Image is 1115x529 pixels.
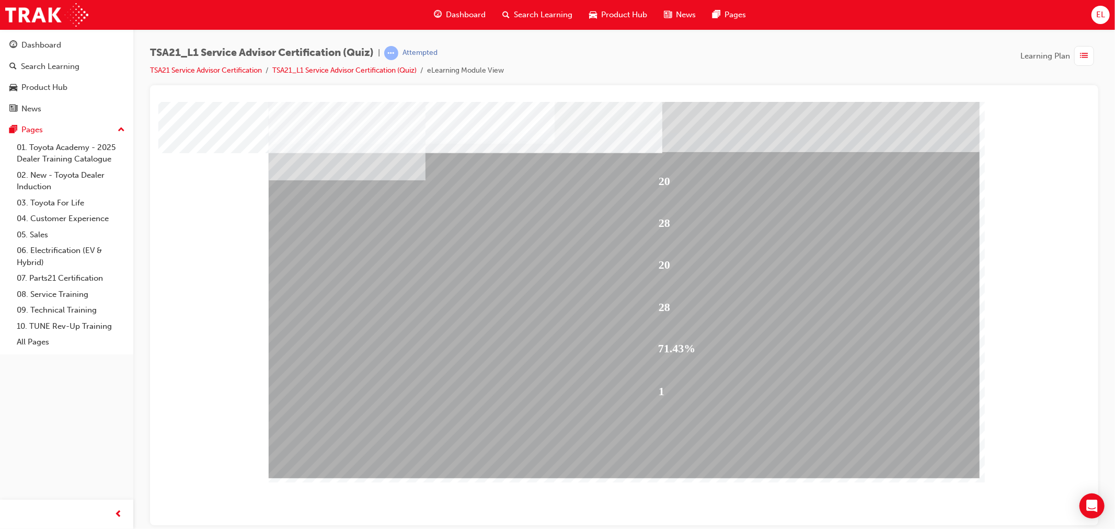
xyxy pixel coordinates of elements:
span: car-icon [9,83,17,93]
span: car-icon [589,8,597,21]
span: guage-icon [9,41,17,50]
span: TSA21_L1 Service Advisor Certification (Quiz) [150,47,374,59]
span: list-icon [1080,50,1088,63]
div: Product Hub [21,82,67,94]
div: 28 [500,186,786,225]
span: pages-icon [9,125,17,135]
span: pages-icon [712,8,720,21]
span: Pages [725,9,746,21]
a: car-iconProduct Hub [581,4,656,26]
a: 07. Parts21 Certification [13,270,129,286]
span: guage-icon [434,8,442,21]
a: TSA21_L1 Service Advisor Certification (Quiz) [272,66,417,75]
img: Trak [5,3,88,27]
span: search-icon [9,62,17,72]
a: 06. Electrification (EV & Hybrid) [13,243,129,270]
span: prev-icon [115,508,123,521]
a: Product Hub [4,78,129,97]
span: EL [1096,9,1105,21]
a: 01. Toyota Academy - 2025 Dealer Training Catalogue [13,140,129,167]
button: Pages [4,120,129,140]
span: learningRecordVerb_ATTEMPT-icon [384,46,398,60]
a: news-iconNews [656,4,704,26]
a: search-iconSearch Learning [494,4,581,26]
span: news-icon [9,105,17,114]
button: EL [1091,6,1110,24]
a: 04. Customer Experience [13,211,129,227]
li: eLearning Module View [427,65,504,77]
span: News [676,9,696,21]
span: Learning Plan [1020,50,1070,62]
span: search-icon [502,8,510,21]
div: Dashboard [21,39,61,51]
div: News [21,103,41,115]
a: 10. TUNE Rev-Up Training [13,318,129,335]
span: Search Learning [514,9,572,21]
a: TSA21 Service Advisor Certification [150,66,262,75]
div: 20 [500,60,786,99]
span: Dashboard [446,9,486,21]
a: 09. Technical Training [13,302,129,318]
div: 71.43% [500,227,786,267]
div: Attempted [403,48,438,58]
a: News [4,99,129,119]
button: Learning Plan [1020,46,1098,66]
a: 05. Sales [13,227,129,243]
a: All Pages [13,334,129,350]
span: news-icon [664,8,672,21]
div: 20 [500,143,786,182]
a: Search Learning [4,57,129,76]
a: Dashboard [4,36,129,55]
div: Open Intercom Messenger [1079,493,1105,519]
div: 28 [500,101,786,141]
a: pages-iconPages [704,4,754,26]
a: guage-iconDashboard [426,4,494,26]
div: Search Learning [21,61,79,73]
div: Pages [21,124,43,136]
a: 02. New - Toyota Dealer Induction [13,167,129,195]
span: | [378,47,380,59]
a: 08. Service Training [13,286,129,303]
button: DashboardSearch LearningProduct HubNews [4,33,129,120]
div: 1 [500,270,786,309]
a: 03. Toyota For Life [13,195,129,211]
span: Product Hub [601,9,647,21]
span: up-icon [118,123,125,137]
